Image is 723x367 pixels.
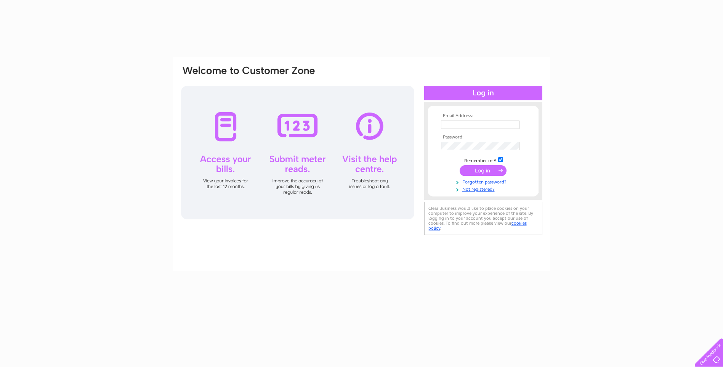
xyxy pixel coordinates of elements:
[439,135,527,140] th: Password:
[460,165,507,176] input: Submit
[439,156,527,164] td: Remember me?
[424,202,542,235] div: Clear Business would like to place cookies on your computer to improve your experience of the sit...
[441,185,527,192] a: Not registered?
[428,221,527,231] a: cookies policy
[441,178,527,185] a: Forgotten password?
[439,113,527,119] th: Email Address:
